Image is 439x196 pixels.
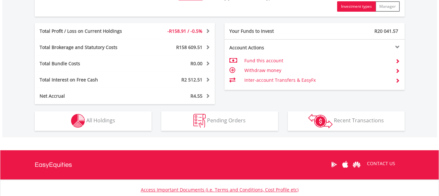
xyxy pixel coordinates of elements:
[225,44,315,51] div: Account Actions
[190,60,202,67] span: R0.00
[35,77,140,83] div: Total Interest on Free Cash
[86,117,115,124] span: All Holdings
[340,154,351,175] a: Apple
[141,187,299,193] a: Access Important Documents (i.e. Terms and Conditions, Cost Profile etc)
[375,1,400,12] button: Manager
[35,28,140,34] div: Total Profit / Loss on Current Holdings
[35,60,140,67] div: Total Bundle Costs
[181,77,202,83] span: R2 512.51
[334,117,384,124] span: Recent Transactions
[161,111,278,131] button: Pending Orders
[176,44,202,50] span: R158 609.51
[308,114,333,128] img: transactions-zar-wht.png
[225,28,315,34] div: Your Funds to Invest
[374,28,398,34] span: R20 041.57
[362,154,400,173] a: CONTACT US
[337,1,376,12] button: Investment types
[71,114,85,128] img: holdings-wht.png
[190,93,202,99] span: R4.55
[244,75,390,85] td: Inter-account Transfers & EasyFx
[35,111,152,131] button: All Holdings
[244,56,390,66] td: Fund this account
[351,154,362,175] a: Huawei
[328,154,340,175] a: Google Play
[288,111,405,131] button: Recent Transactions
[35,44,140,51] div: Total Brokerage and Statutory Costs
[193,114,206,128] img: pending_instructions-wht.png
[244,66,390,75] td: Withdraw money
[35,93,140,99] div: Net Accrual
[35,150,72,179] a: EasyEquities
[207,117,246,124] span: Pending Orders
[167,28,202,34] span: -R158.91 / -0.5%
